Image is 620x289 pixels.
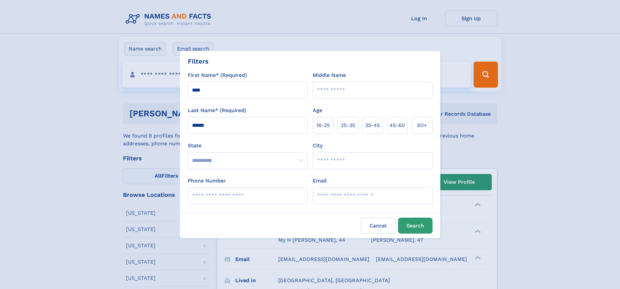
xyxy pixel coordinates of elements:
span: 35‑45 [365,122,380,129]
label: Cancel [361,218,395,234]
label: State [188,142,308,150]
label: First Name* (Required) [188,71,247,79]
button: Search [398,218,433,234]
div: Filters [188,56,209,66]
span: 45‑60 [390,122,405,129]
label: Age [313,107,322,114]
span: 18‑25 [316,122,330,129]
label: Email [313,177,327,185]
span: 60+ [417,122,427,129]
span: 25‑35 [341,122,355,129]
label: Middle Name [313,71,346,79]
label: City [313,142,323,150]
label: Last Name* (Required) [188,107,246,114]
label: Phone Number [188,177,226,185]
